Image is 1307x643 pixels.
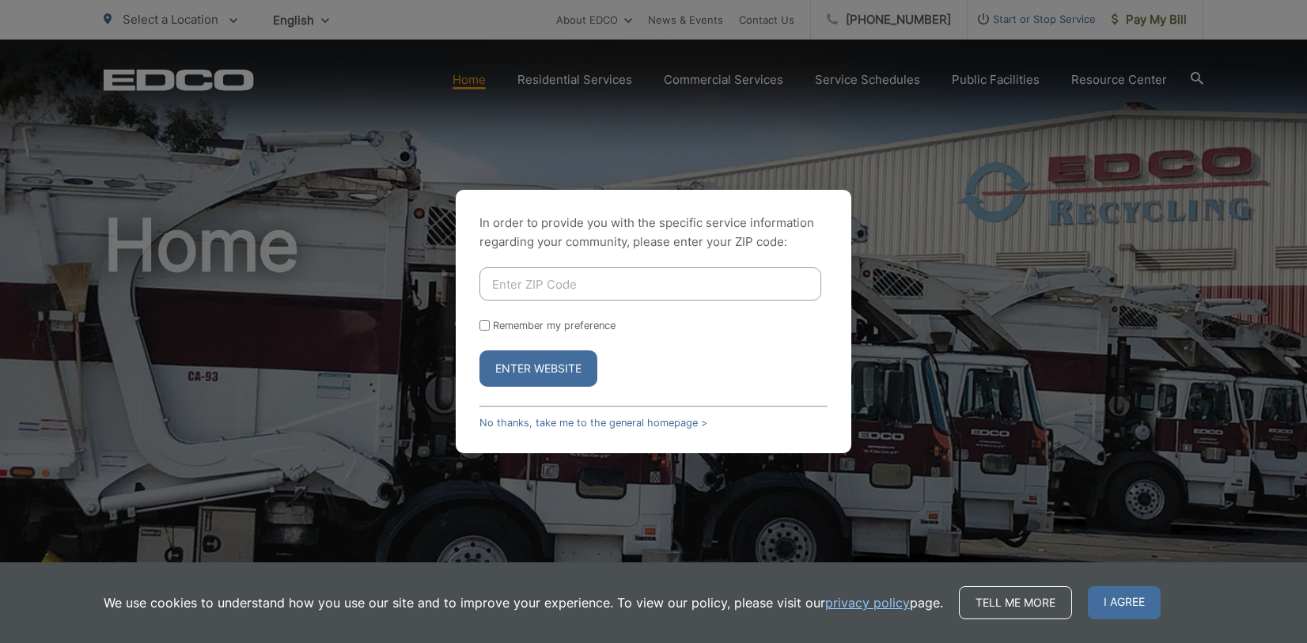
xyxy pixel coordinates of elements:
input: Enter ZIP Code [479,267,821,301]
a: privacy policy [825,593,910,612]
p: In order to provide you with the specific service information regarding your community, please en... [479,214,828,252]
p: We use cookies to understand how you use our site and to improve your experience. To view our pol... [104,593,943,612]
label: Remember my preference [493,320,616,331]
span: I agree [1088,586,1161,619]
a: Tell me more [959,586,1072,619]
button: Enter Website [479,350,597,387]
a: No thanks, take me to the general homepage > [479,417,707,429]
